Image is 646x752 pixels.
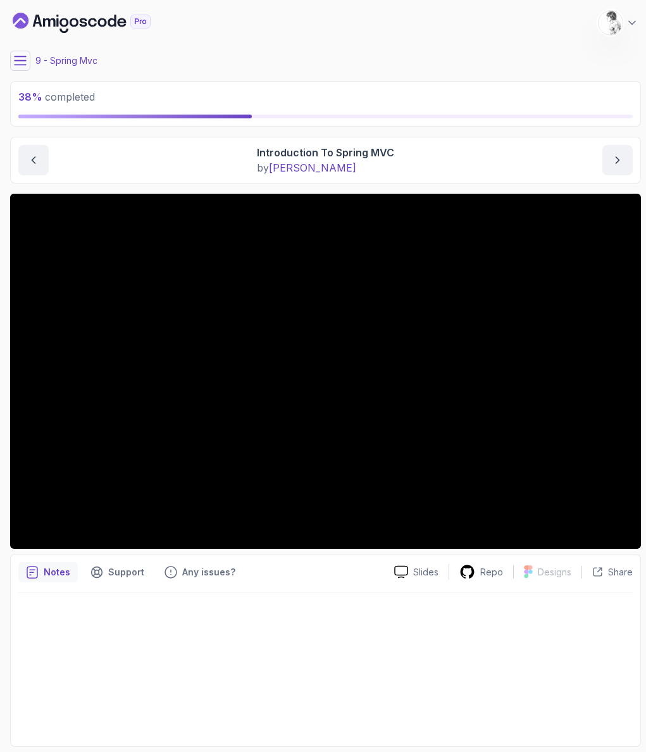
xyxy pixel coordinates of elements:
button: Feedback button [157,562,243,582]
p: Share [608,566,633,579]
p: Any issues? [182,566,235,579]
button: next content [602,145,633,175]
img: user profile image [599,11,623,35]
p: Introduction To Spring MVC [257,145,394,160]
p: Notes [44,566,70,579]
a: Repo [449,564,513,580]
p: Repo [480,566,503,579]
p: Slides [413,566,438,579]
button: Share [581,566,633,579]
p: Designs [538,566,571,579]
span: [PERSON_NAME] [269,161,356,174]
p: Support [108,566,144,579]
span: completed [18,91,95,103]
button: previous content [18,145,49,175]
iframe: chat widget [568,673,646,733]
p: 9 - Spring Mvc [35,54,97,67]
p: by [257,160,394,175]
a: Slides [384,565,449,579]
a: Dashboard [13,13,180,33]
iframe: 1 - Introduction to Spring MVC [10,194,641,549]
button: notes button [18,562,78,582]
button: user profile image [598,10,638,35]
span: 38 % [18,91,42,103]
button: Support button [83,562,152,582]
